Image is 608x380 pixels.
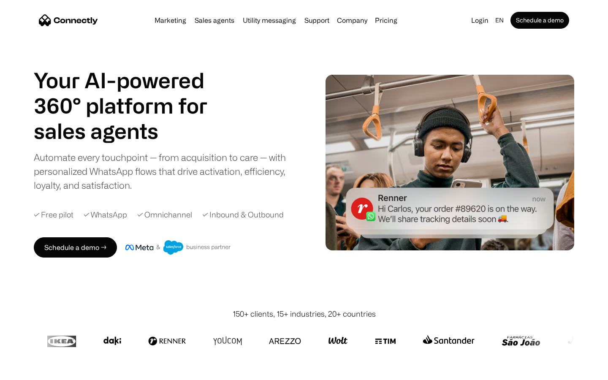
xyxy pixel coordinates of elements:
[191,17,238,24] a: Sales agents
[34,237,117,258] a: Schedule a demo →
[34,150,300,192] div: Automate every touchpoint — from acquisition to care — with personalized WhatsApp flows that driv...
[233,308,376,320] div: 150+ clients, 15+ industries, 20+ countries
[301,17,333,24] a: Support
[337,14,367,26] div: Company
[510,12,569,29] a: Schedule a demo
[137,209,192,220] div: ✓ Omnichannel
[34,118,228,144] h1: sales agents
[84,209,127,220] div: ✓ WhatsApp
[372,17,401,24] a: Pricing
[151,17,190,24] a: Marketing
[495,14,504,26] div: en
[34,68,228,118] h1: Your AI-powered 360° platform for
[239,17,299,24] a: Utility messaging
[202,209,284,220] div: ✓ Inbound & Outbound
[8,364,51,377] aside: Language selected: English
[34,209,73,220] div: ✓ Free pilot
[17,365,51,377] ul: Language list
[125,240,231,255] img: Meta and Salesforce business partner badge.
[468,14,492,26] a: Login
